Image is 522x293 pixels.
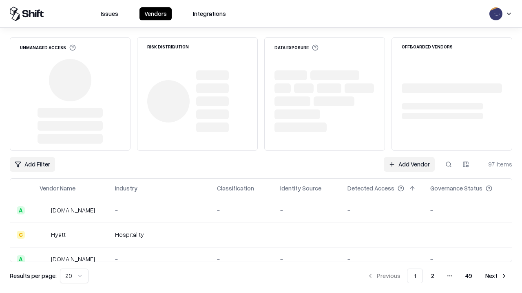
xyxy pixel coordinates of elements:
div: - [115,255,204,263]
div: Hyatt [51,230,66,239]
div: Identity Source [280,184,321,192]
div: Industry [115,184,137,192]
button: Integrations [188,7,231,20]
div: - [347,255,417,263]
div: Hospitality [115,230,204,239]
button: Vendors [139,7,172,20]
div: Vendor Name [40,184,75,192]
div: Detected Access [347,184,394,192]
button: Add Filter [10,157,55,172]
div: - [217,206,267,214]
div: Governance Status [430,184,482,192]
a: Add Vendor [384,157,435,172]
nav: pagination [362,269,512,283]
button: 49 [459,269,479,283]
div: [DOMAIN_NAME] [51,206,95,214]
button: 1 [407,269,423,283]
div: Classification [217,184,254,192]
div: Offboarded Vendors [402,44,453,49]
img: Hyatt [40,231,48,239]
div: - [217,230,267,239]
div: - [347,206,417,214]
button: Issues [96,7,123,20]
button: Next [480,269,512,283]
div: Risk Distribution [147,44,189,49]
div: Data Exposure [274,44,319,51]
div: - [430,206,505,214]
button: 2 [425,269,441,283]
img: primesec.co.il [40,255,48,263]
div: - [217,255,267,263]
div: - [280,206,334,214]
div: A [17,255,25,263]
div: - [280,255,334,263]
div: Unmanaged Access [20,44,76,51]
div: - [430,255,505,263]
div: - [347,230,417,239]
div: - [430,230,505,239]
div: C [17,231,25,239]
p: Results per page: [10,271,57,280]
div: [DOMAIN_NAME] [51,255,95,263]
img: intrado.com [40,206,48,214]
div: - [280,230,334,239]
div: 971 items [480,160,512,168]
div: A [17,206,25,214]
div: - [115,206,204,214]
